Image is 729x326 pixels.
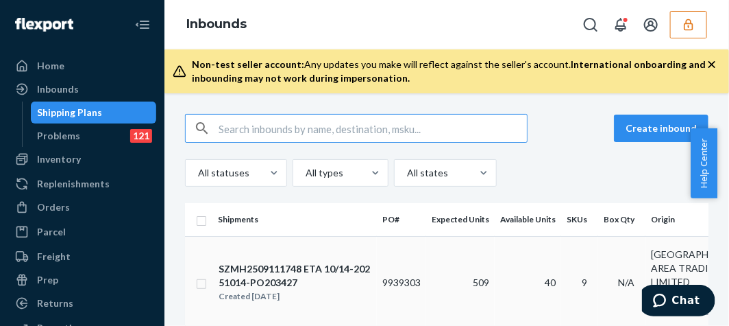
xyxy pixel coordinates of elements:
a: Inbounds [8,78,156,100]
input: All types [304,166,306,180]
a: Returns [8,292,156,314]
th: Expected Units [426,203,495,236]
a: Inbounds [186,16,247,32]
div: Inbounds [37,82,79,96]
button: Open account menu [637,11,665,38]
span: 40 [545,277,556,288]
span: 509 [473,277,489,288]
a: Replenishments [8,173,156,195]
ol: breadcrumbs [175,5,258,45]
div: 121 [130,129,152,143]
img: Flexport logo [15,18,73,32]
div: Any updates you make will reflect against the seller's account. [192,58,707,85]
a: Orders [8,196,156,218]
th: PO# [377,203,426,236]
button: Create inbound [614,115,708,142]
a: Inventory [8,148,156,170]
a: Parcel [8,221,156,243]
th: SKUs [561,203,598,236]
div: Returns [37,296,73,310]
div: Freight [37,250,71,264]
div: Prep [37,273,58,287]
a: Problems121 [31,125,157,147]
div: Shipping Plans [38,106,103,119]
div: Orders [37,200,70,214]
div: Parcel [37,225,66,239]
span: Non-test seller account: [192,58,304,70]
a: Freight [8,246,156,268]
iframe: Opens a widget where you can chat to one of our agents [642,285,715,319]
span: N/A [618,277,634,288]
div: Created [DATE] [219,290,371,303]
a: Prep [8,269,156,291]
a: Home [8,55,156,77]
div: SZMH2509111748 ETA 10/14-20251014-PO203427 [219,262,371,290]
th: Available Units [495,203,561,236]
input: Search inbounds by name, destination, msku... [219,115,527,142]
button: Close Navigation [129,11,156,38]
div: Replenishments [37,177,110,191]
span: 9 [582,277,587,288]
th: Shipments [212,203,377,236]
input: All statuses [197,166,198,180]
button: Open notifications [607,11,634,38]
div: Home [37,59,64,73]
input: All states [406,166,407,180]
a: Shipping Plans [31,102,157,124]
th: Box Qty [598,203,645,236]
button: Help Center [691,128,717,198]
div: Inventory [37,152,81,166]
div: Problems [38,129,81,143]
button: Open Search Box [577,11,604,38]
